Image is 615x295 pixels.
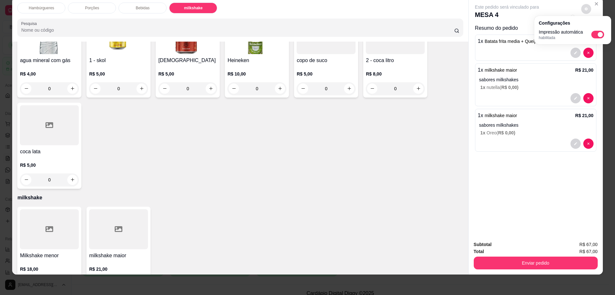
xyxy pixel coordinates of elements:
[67,84,78,94] button: increase-product-quantity
[501,85,519,90] span: R$ 0,00 )
[227,57,286,64] h4: Heineken
[570,93,581,103] button: decrease-product-quantity
[136,5,150,11] p: Bebidas
[20,57,79,64] h4: agua mineral com gás
[297,57,356,64] h4: copo de suco
[89,252,148,259] h4: milkshake maior
[366,57,425,64] h4: 2 - coca litro
[20,266,79,272] p: R$ 18,00
[583,48,594,58] button: decrease-product-quantity
[480,130,487,135] span: 1 x
[20,148,79,155] h4: coca lata
[480,84,594,91] p: nutella (
[229,84,239,94] button: decrease-product-quantity
[570,48,581,58] button: decrease-product-quantity
[367,84,377,94] button: decrease-product-quantity
[485,39,555,44] span: Batata frita media + Queijo + bacon
[474,257,598,269] button: Enviar pedido
[475,24,596,32] p: Resumo do pedido
[539,35,583,40] p: habilitada
[366,71,425,77] p: R$ 8,00
[583,93,594,103] button: decrease-product-quantity
[136,84,147,94] button: increase-product-quantity
[158,71,217,77] p: R$ 5,00
[29,5,54,11] p: Hambúrgueres
[474,242,492,247] strong: Subtotal
[570,139,581,149] button: decrease-product-quantity
[475,10,539,19] p: MESA 4
[297,71,356,77] p: R$ 5,00
[478,66,517,74] p: 1 x
[206,84,216,94] button: increase-product-quantity
[21,27,454,33] input: Pesquisa
[21,21,39,26] label: Pesquisa
[581,4,591,14] button: decrease-product-quantity
[539,20,607,26] p: Configurações
[160,84,170,94] button: decrease-product-quantity
[579,248,598,255] span: R$ 67,00
[90,84,101,94] button: decrease-product-quantity
[413,84,423,94] button: increase-product-quantity
[475,4,539,10] p: Este pedido será vinculado para
[275,84,285,94] button: increase-product-quantity
[20,252,79,259] h4: Milkshake menor
[591,31,607,38] label: Automatic updates
[158,57,217,64] h4: [DEMOGRAPHIC_DATA]
[20,162,79,168] p: R$ 5,00
[89,71,148,77] p: R$ 5,00
[579,241,598,248] span: R$ 67,00
[89,266,148,272] p: R$ 21,00
[227,71,286,77] p: R$ 10,00
[478,37,555,45] p: 1 x
[17,194,463,202] p: milkshake
[480,130,594,136] p: Oreo (
[184,5,202,11] p: milkshake
[583,139,594,149] button: decrease-product-quantity
[479,122,594,128] p: sabores milkshakes
[85,5,99,11] p: Porções
[575,112,594,119] p: R$ 21,00
[575,67,594,73] p: R$ 21,00
[539,29,583,35] p: Impressão automática
[485,68,517,73] span: milkshake maior
[21,84,31,94] button: decrease-product-quantity
[485,113,517,118] span: milkshake maior
[474,249,484,254] strong: Total
[20,71,79,77] p: R$ 4,00
[480,85,487,90] span: 1 x
[498,130,515,135] span: R$ 0,00 )
[21,175,31,185] button: decrease-product-quantity
[478,112,517,119] p: 1 x
[479,76,594,83] p: sabores milkshakes
[89,57,148,64] h4: 1 - skol
[67,175,78,185] button: increase-product-quantity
